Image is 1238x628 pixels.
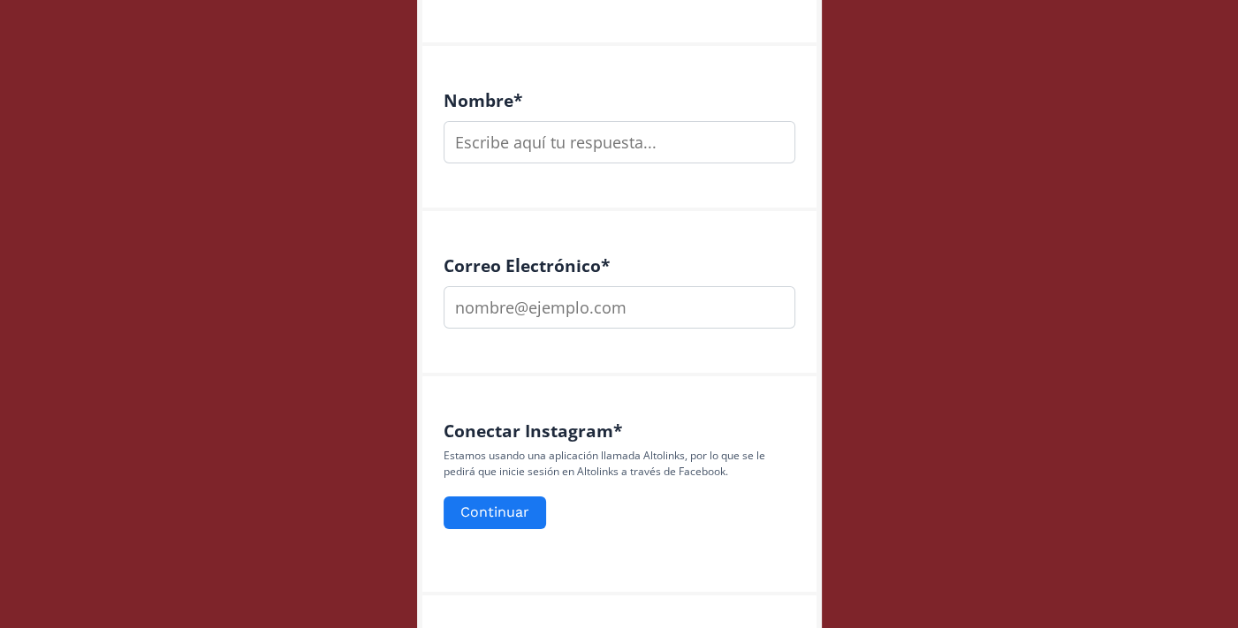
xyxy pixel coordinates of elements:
h4: Nombre * [444,90,795,110]
button: Continuar [444,496,546,529]
input: nombre@ejemplo.com [444,286,795,329]
input: Escribe aquí tu respuesta... [444,121,795,163]
p: Estamos usando una aplicación llamada Altolinks, por lo que se le pedirá que inicie sesión en Alt... [444,448,795,480]
h4: Conectar Instagram * [444,420,795,441]
h4: Correo Electrónico * [444,255,795,276]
